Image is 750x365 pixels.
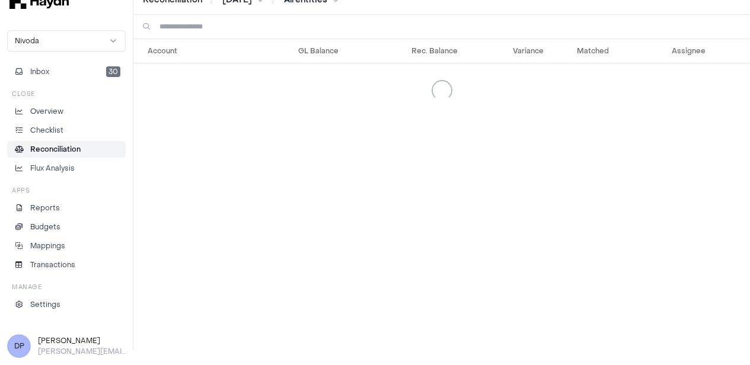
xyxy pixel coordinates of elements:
span: DP [7,334,31,358]
span: Inbox [30,66,49,77]
p: Reports [30,203,60,213]
a: Reports [7,200,126,216]
th: Assignee [637,39,750,63]
h3: Close [12,89,35,98]
th: Matched [548,39,637,63]
p: Checklist [30,125,63,136]
h3: Apps [12,186,30,195]
h3: [PERSON_NAME] [38,335,126,346]
p: [PERSON_NAME][EMAIL_ADDRESS][PERSON_NAME][DOMAIN_NAME] [38,346,126,357]
span: 30 [106,66,120,77]
p: Settings [30,299,60,310]
a: Flux Analysis [7,160,126,177]
a: Mappings [7,238,126,254]
a: Budgets [7,219,126,235]
p: Budgets [30,222,60,232]
a: Transactions [7,257,126,273]
p: Reconciliation [30,144,81,155]
a: Checklist [7,122,126,139]
p: Mappings [30,241,65,251]
th: GL Balance [237,39,343,63]
p: Overview [30,106,63,117]
h3: Manage [12,283,42,292]
a: Reconciliation [7,141,126,158]
a: Settings [7,296,126,313]
a: Overview [7,103,126,120]
button: Inbox30 [7,63,126,80]
th: Account [133,39,237,63]
p: Transactions [30,260,75,270]
th: Variance [462,39,548,63]
th: Rec. Balance [343,39,462,63]
p: Flux Analysis [30,163,75,174]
